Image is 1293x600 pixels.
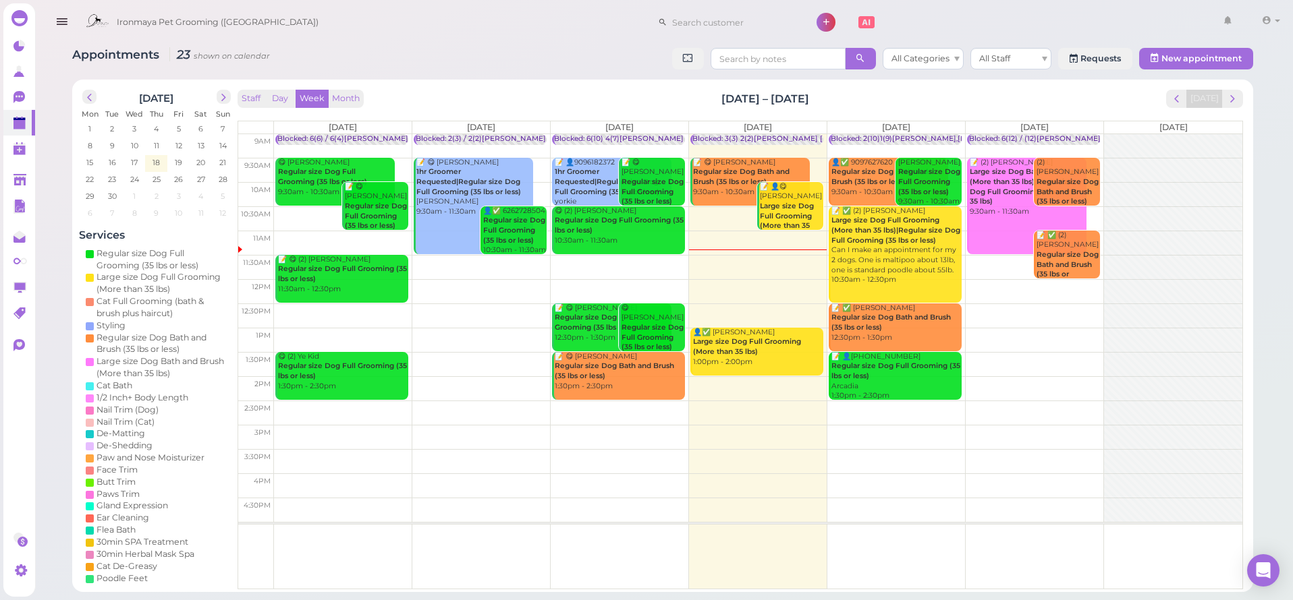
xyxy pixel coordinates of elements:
[197,190,204,202] span: 4
[882,122,910,132] span: [DATE]
[555,361,674,380] b: Regular size Dog Bath and Brush (35 lbs or less)
[1139,48,1253,69] button: New appointment
[416,167,521,196] b: 1hr Groomer Requested|Regular size Dog Full Grooming (35 lbs or less)
[175,190,182,202] span: 3
[483,216,545,244] b: Regular size Dog Full Grooming (35 lbs or less)
[831,167,928,186] b: Regular size Dog Bath and Brush (35 lbs or less)
[97,536,188,548] div: 30min SPA Treatment
[97,404,159,416] div: Nail Trim (Dog)
[86,140,94,152] span: 8
[554,134,736,144] div: Blocked: 6(10) 4(7)[PERSON_NAME] • appointment
[97,464,138,476] div: Face Trim
[1161,53,1242,63] span: New appointment
[153,123,160,135] span: 4
[555,313,644,332] b: Regular size Dog Full Grooming (35 lbs or less)
[84,190,96,202] span: 29
[622,177,684,206] b: Regular size Dog Full Grooming (35 lbs or less)
[622,323,684,351] b: Regular size Dog Full Grooming (35 lbs or less)
[97,355,227,380] div: Large size Dog Bath and Brush (More than 35 lbs)
[483,206,547,256] div: 👤✅ 6262728504 10:30am - 11:30am
[97,427,145,440] div: De-Matting
[242,307,271,316] span: 12:30pm
[109,123,115,135] span: 2
[196,173,207,185] span: 27
[97,476,136,488] div: Butt Trim
[97,488,140,500] div: Paws Trim
[241,210,271,218] span: 10:30am
[605,122,634,132] span: [DATE]
[1058,48,1132,69] a: Requests
[979,53,1010,63] span: All Staff
[692,134,937,144] div: Blocked: 3(3) 2(2)[PERSON_NAME] [PERSON_NAME] • appointment
[252,282,271,291] span: 12pm
[82,109,99,119] span: Mon
[1036,158,1100,217] div: (2) [PERSON_NAME] 9:30am - 10:30am
[97,500,168,512] div: Gland Expression
[107,173,117,185] span: 23
[150,109,163,119] span: Thu
[86,207,94,219] span: 6
[140,90,174,104] h2: [DATE]
[253,234,271,243] span: 11am
[721,91,809,107] h2: [DATE] – [DATE]
[97,572,148,584] div: Poodle Feet
[196,140,206,152] span: 13
[97,524,136,536] div: Flea Bath
[831,158,948,198] div: 👤✅ 9097627620 9:30am - 10:30am
[554,352,685,392] div: 📝 😋 [PERSON_NAME] 1:30pm - 2:30pm
[107,156,117,169] span: 16
[97,548,194,560] div: 30min Herbal Mask Spa
[243,258,271,267] span: 11:30am
[344,182,408,281] div: 📝 😋 [PERSON_NAME] mini schnauzer , bad for grooming puppy 10:00am - 11:00am
[97,560,157,572] div: Cat De-Greasy
[97,247,227,272] div: Regular size Dog Full Grooming (35 lbs or less)
[1020,122,1049,132] span: [DATE]
[254,137,271,146] span: 9am
[87,123,92,135] span: 1
[831,206,962,286] div: 📝 ✅ (2) [PERSON_NAME] Can I make an appointment for my 2 dogs. One is maltipoo about 13lb, one is...
[175,123,182,135] span: 5
[217,90,231,104] button: next
[278,167,367,186] b: Regular size Dog Full Grooming (35 lbs or less)
[84,173,95,185] span: 22
[131,123,138,135] span: 3
[759,182,823,262] div: 📝 👤😋 [PERSON_NAME] 10:00am - 11:00am
[277,134,461,144] div: Blocked: 6(6) / 6(4)[PERSON_NAME] • appointment
[219,207,228,219] span: 12
[85,156,94,169] span: 15
[467,122,495,132] span: [DATE]
[220,190,227,202] span: 5
[197,207,205,219] span: 11
[278,361,407,380] b: Regular size Dog Full Grooming (35 lbs or less)
[969,134,1153,144] div: Blocked: 6(12) / (12)[PERSON_NAME] • appointment
[831,352,962,401] div: 📝 👤[PHONE_NUMBER] Arcadia 1:30pm - 2:30pm
[555,167,659,196] b: 1hr Groomer Requested|Regular size Dog Full Grooming (35 lbs or less)
[1222,90,1243,108] button: next
[969,158,1086,217] div: 📝 (2) [PERSON_NAME] 9:30am - 11:30am
[554,206,685,246] div: 😋 (2) [PERSON_NAME] 10:30am - 11:30am
[621,158,685,217] div: 📝 😋 [PERSON_NAME] 9:30am - 10:30am
[126,109,143,119] span: Wed
[278,264,407,283] b: Regular size Dog Full Grooming (35 lbs or less)
[264,90,296,108] button: Day
[1159,122,1188,132] span: [DATE]
[711,48,846,69] input: Search by notes
[891,53,950,63] span: All Categories
[254,380,271,388] span: 2pm
[153,190,160,202] span: 2
[238,90,265,108] button: Staff
[79,229,234,241] h4: Services
[219,156,228,169] span: 21
[554,158,671,227] div: 📝 👤9096182372 yorkie [PERSON_NAME] 9:30am - 10:30am
[831,134,1074,144] div: Blocked: 2(10)1(9)[PERSON_NAME],[PERSON_NAME] • appointment
[555,216,684,235] b: Regular size Dog Full Grooming (35 lbs or less)
[329,122,357,132] span: [DATE]
[97,392,188,404] div: 1/2 Inch+ Body Length
[1036,231,1100,340] div: 📝 ✅ (2) [PERSON_NAME] tb and facetrim 11:00am - 12:00pm
[107,190,118,202] span: 30
[109,140,116,152] span: 9
[898,167,960,196] b: Regular size Dog Full Grooming (35 lbs or less)
[129,173,140,185] span: 24
[97,512,149,524] div: Ear Cleaning
[277,255,408,295] div: 📝 😋 (2) [PERSON_NAME] 11:30am - 12:30pm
